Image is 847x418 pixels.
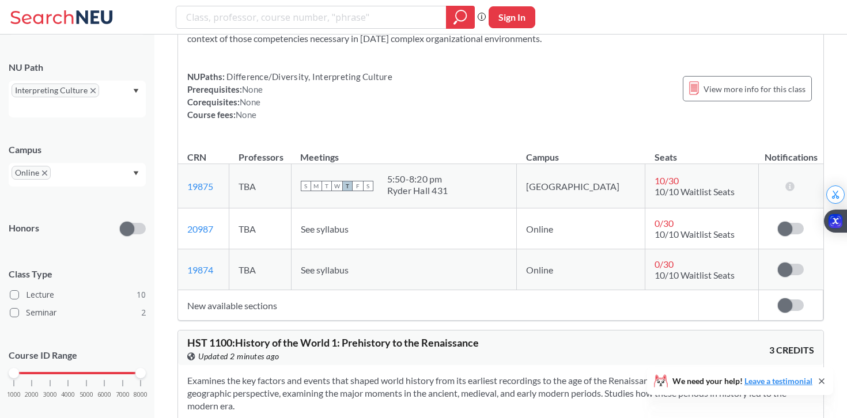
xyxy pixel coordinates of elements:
span: 1000 [7,392,21,398]
th: Campus [517,139,645,164]
svg: X to remove pill [42,170,47,176]
div: 5:50 - 8:20 pm [387,173,448,185]
input: Class, professor, course number, "phrase" [185,7,438,27]
span: None [236,109,256,120]
span: 3 CREDITS [769,344,814,356]
p: Honors [9,222,39,235]
svg: magnifying glass [453,9,467,25]
td: New available sections [178,290,759,321]
th: Professors [229,139,291,164]
span: None [240,97,260,107]
svg: Dropdown arrow [133,171,139,176]
span: 4000 [61,392,75,398]
td: TBA [229,249,291,290]
span: 2000 [25,392,39,398]
span: 10/10 Waitlist Seats [655,186,735,197]
div: Interpreting CultureX to remove pillDropdown arrow [9,81,146,117]
span: W [332,181,342,191]
span: Class Type [9,268,146,280]
span: T [342,181,353,191]
span: F [353,181,363,191]
td: TBA [229,164,291,208]
div: CRN [187,151,206,164]
span: 7000 [116,392,130,398]
div: magnifying glass [446,6,475,29]
a: 19874 [187,264,213,275]
a: 20987 [187,223,213,234]
span: 3000 [43,392,57,398]
span: S [301,181,311,191]
span: Difference/Diversity, Interpreting Culture [225,71,392,82]
span: See syllabus [301,264,349,275]
label: Lecture [10,287,146,302]
span: 6000 [97,392,111,398]
div: NU Path [9,61,146,74]
span: 0 / 30 [655,218,674,229]
span: 10 / 30 [655,175,679,186]
span: 10/10 Waitlist Seats [655,269,735,280]
td: Online [517,249,645,290]
span: S [363,181,373,191]
div: Campus [9,143,146,156]
span: OnlineX to remove pill [12,166,51,180]
label: Seminar [10,305,146,320]
span: 2 [141,306,146,319]
div: Ryder Hall 431 [387,185,448,196]
span: See syllabus [301,223,349,234]
span: 8000 [134,392,148,398]
span: 10 [137,288,146,301]
td: [GEOGRAPHIC_DATA] [517,164,645,208]
a: 19875 [187,181,213,192]
a: Leave a testimonial [744,376,812,386]
span: 10/10 Waitlist Seats [655,229,735,240]
svg: X to remove pill [90,88,96,93]
th: Notifications [759,139,823,164]
div: OnlineX to remove pillDropdown arrow [9,163,146,187]
svg: Dropdown arrow [133,89,139,93]
p: Course ID Range [9,349,146,362]
span: T [322,181,332,191]
div: NUPaths: Prerequisites: Corequisites: Course fees: [187,70,392,121]
span: View more info for this class [704,82,806,96]
span: Updated 2 minutes ago [198,350,279,363]
span: 0 / 30 [655,259,674,269]
span: M [311,181,322,191]
button: Sign In [489,6,535,28]
span: HST 1100 : History of the World 1: Prehistory to the Renaissance [187,336,479,349]
th: Meetings [291,139,517,164]
span: 5000 [80,392,93,398]
th: Seats [645,139,759,164]
td: TBA [229,208,291,249]
span: Interpreting CultureX to remove pill [12,83,99,97]
span: None [242,84,263,94]
span: We need your help! [672,377,812,385]
td: Online [517,208,645,249]
section: Examines the key factors and events that shaped world history from its earliest recordings to the... [187,374,814,412]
